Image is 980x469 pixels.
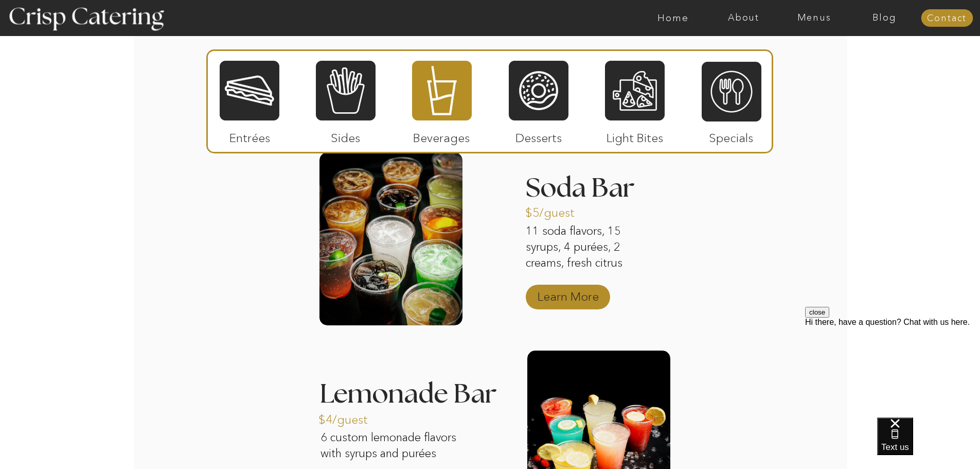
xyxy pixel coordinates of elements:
p: $5/guest [525,195,594,225]
p: Beverages [407,120,476,150]
p: Desserts [505,120,573,150]
a: Blog [849,13,920,23]
p: Entrées [216,120,284,150]
p: $4/guest [318,402,387,432]
a: Home [638,13,708,23]
p: Specials [697,120,765,150]
p: 11 soda flavors, 15 syrups, 4 purées, 2 creams, fresh citrus [526,223,654,273]
a: About [708,13,779,23]
p: Light Bites [601,120,669,150]
h3: Lemonade Bar [319,381,507,394]
p: Sides [311,120,380,150]
h3: Soda Bar [526,175,669,203]
a: Learn More [534,279,602,309]
a: Menus [779,13,849,23]
iframe: podium webchat widget prompt [805,307,980,430]
iframe: podium webchat widget bubble [877,418,980,469]
a: Contact [921,13,973,24]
